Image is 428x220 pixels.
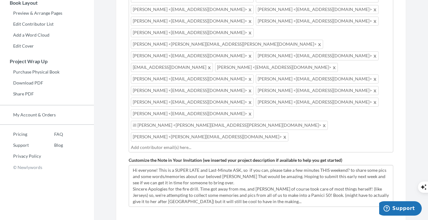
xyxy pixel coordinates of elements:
span: [PERSON_NAME] <[EMAIL_ADDRESS][DOMAIN_NAME]> [131,86,254,95]
iframe: Opens a widget where you can chat to one of our agents [379,201,422,217]
span: [PERSON_NAME] <[PERSON_NAME][EMAIL_ADDRESS][PERSON_NAME][DOMAIN_NAME]> [131,40,323,49]
span: [PERSON_NAME] <[PERSON_NAME][EMAIL_ADDRESS][DOMAIN_NAME]> [131,132,288,141]
span: [PERSON_NAME] <[EMAIL_ADDRESS][DOMAIN_NAME]> [131,5,254,14]
label: Customize the Note in Your Invitation (we inserted your project description if available to help ... [129,157,342,163]
textarea: Hi everyone! This is a SUPER LATE and Last-Minute ASK, so please take a few minutes if you can sp... [129,165,393,207]
input: Add contributor email(s) here... [131,144,391,151]
span: [PERSON_NAME] <[EMAIL_ADDRESS][DOMAIN_NAME]> [256,5,379,14]
span: [PERSON_NAME] <[EMAIL_ADDRESS][DOMAIN_NAME]> [131,51,254,60]
span: [PERSON_NAME] <[EMAIL_ADDRESS][DOMAIN_NAME]> [131,109,254,118]
span: [PERSON_NAME] <[EMAIL_ADDRESS][DOMAIN_NAME]> [256,17,379,26]
span: [PERSON_NAME] <[EMAIL_ADDRESS][DOMAIN_NAME]> [256,51,379,60]
span: [PERSON_NAME] <[EMAIL_ADDRESS][DOMAIN_NAME]> [131,98,254,107]
span: [PERSON_NAME] <[EMAIL_ADDRESS][DOMAIN_NAME]> [131,17,254,26]
span: [PERSON_NAME] <[EMAIL_ADDRESS][DOMAIN_NAME]> [215,63,338,72]
span: [PERSON_NAME] <[EMAIL_ADDRESS][DOMAIN_NAME]> [256,86,379,95]
a: FAQ [41,130,63,139]
span: ill [PERSON_NAME] <[PERSON_NAME][EMAIL_ADDRESS][PERSON_NAME][DOMAIN_NAME]> [131,121,328,130]
a: Blog [41,141,63,150]
span: [PERSON_NAME] <[EMAIL_ADDRESS][DOMAIN_NAME]> [131,74,254,84]
span: [PERSON_NAME] <[EMAIL_ADDRESS][DOMAIN_NAME]> [256,74,379,84]
span: [EMAIL_ADDRESS][DOMAIN_NAME] [131,63,213,72]
span: [PERSON_NAME] <[EMAIL_ADDRESS][DOMAIN_NAME]> [131,28,254,37]
span: [PERSON_NAME] <[EMAIL_ADDRESS][DOMAIN_NAME]> [256,98,379,107]
h3: Project Wrap Up [0,59,94,64]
